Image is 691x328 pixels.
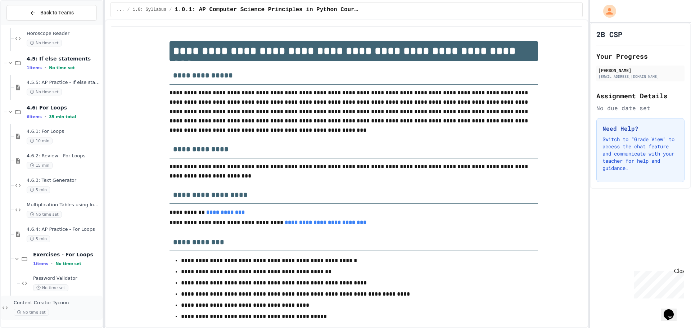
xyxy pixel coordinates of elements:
span: ... [117,7,125,13]
div: [EMAIL_ADDRESS][DOMAIN_NAME] [599,74,682,79]
span: 4.5: If else statements [27,55,101,62]
div: No due date set [596,104,685,112]
span: No time set [49,66,75,70]
iframe: chat widget [631,268,684,298]
span: 5 min [27,235,50,242]
span: 4.6.4: AP Practice - For Loops [27,226,101,233]
h2: Your Progress [596,51,685,61]
span: 1.0: Syllabus [133,7,167,13]
h2: Assignment Details [596,91,685,101]
h3: Need Help? [602,124,678,133]
span: • [45,114,46,120]
span: Exercises - For Loops [33,251,101,258]
div: My Account [596,3,618,19]
span: 10 min [27,138,53,144]
span: No time set [27,40,62,46]
span: No time set [14,309,49,316]
h1: 2B CSP [596,29,622,39]
span: 4.6.2: Review - For Loops [27,153,101,159]
span: 4.6.1: For Loops [27,129,101,135]
span: 35 min total [49,114,76,119]
p: Switch to "Grade View" to access the chat feature and communicate with your teacher for help and ... [602,136,678,172]
span: Password Validator [33,275,101,282]
span: 4.5.5: AP Practice - If else statements [27,80,101,86]
span: • [51,261,53,266]
span: Multiplication Tables using loops [27,202,101,208]
span: Content Creator Tycoon [14,300,101,306]
div: Chat with us now!Close [3,3,50,46]
span: 1.0.1: AP Computer Science Principles in Python Course Syllabus [175,5,359,14]
span: No time set [55,261,81,266]
span: 1 items [27,66,42,70]
span: No time set [27,211,62,218]
span: 4.6: For Loops [27,104,101,111]
span: 15 min [27,162,53,169]
span: Horoscope Reader [27,31,101,37]
span: No time set [27,89,62,95]
span: 1 items [33,261,48,266]
iframe: chat widget [661,299,684,321]
button: Back to Teams [6,5,97,21]
span: No time set [33,284,68,291]
span: Back to Teams [40,9,74,17]
span: 6 items [27,114,42,119]
span: • [45,65,46,71]
div: [PERSON_NAME] [599,67,682,73]
span: / [169,7,172,13]
span: 5 min [27,187,50,193]
span: / [127,7,130,13]
span: 4.6.3: Text Generator [27,178,101,184]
